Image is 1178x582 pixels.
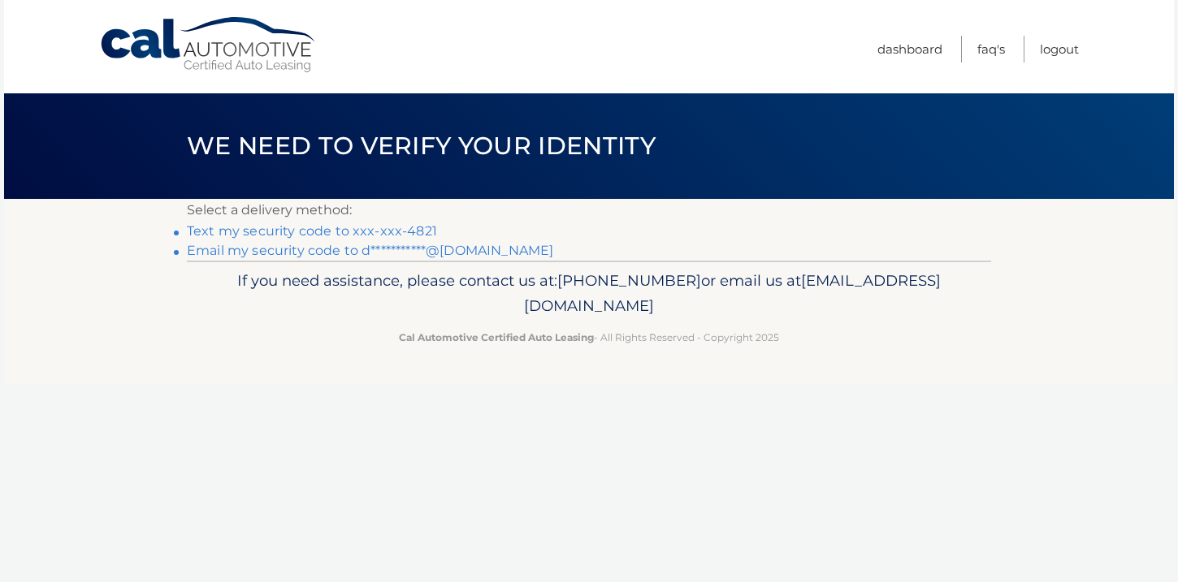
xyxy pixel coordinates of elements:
[99,16,318,74] a: Cal Automotive
[197,268,981,320] p: If you need assistance, please contact us at: or email us at
[1040,36,1079,63] a: Logout
[977,36,1005,63] a: FAQ's
[557,271,701,290] span: [PHONE_NUMBER]
[187,223,437,239] a: Text my security code to xxx-xxx-4821
[187,131,656,161] span: We need to verify your identity
[187,199,991,222] p: Select a delivery method:
[399,331,594,343] strong: Cal Automotive Certified Auto Leasing
[877,36,942,63] a: Dashboard
[197,329,981,346] p: - All Rights Reserved - Copyright 2025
